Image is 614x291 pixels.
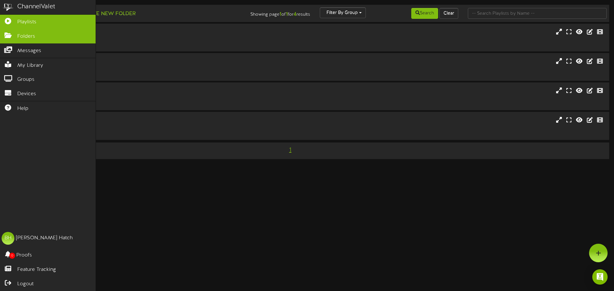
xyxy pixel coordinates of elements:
[26,71,261,76] div: # 11667
[286,11,288,17] strong: 1
[411,8,438,19] button: Search
[216,7,315,18] div: Showing page of for results
[26,36,261,41] div: Landscape ( 16:9 )
[17,90,36,98] span: Devices
[26,28,261,36] div: 9020 Breakroom
[17,105,28,112] span: Help
[26,100,261,105] div: # 11665
[26,129,261,135] div: # 11631
[2,232,14,245] div: BH
[26,95,261,100] div: Landscape ( 16:9 )
[26,124,261,129] div: Landscape ( 16:9 )
[17,62,43,69] span: My Library
[592,269,608,285] div: Open Intercom Messenger
[468,8,607,19] input: -- Search Playlists by Name --
[26,117,261,124] div: 9090 Video Wall
[279,11,281,17] strong: 1
[26,87,261,95] div: 9090 Breakroom
[16,234,73,242] div: [PERSON_NAME] Hatch
[17,266,56,273] span: Feature Tracking
[17,280,34,288] span: Logout
[17,19,36,26] span: Playlists
[320,7,366,18] button: Filter By Group
[439,8,458,19] button: Clear
[287,147,293,154] span: 1
[17,47,41,55] span: Messages
[17,33,35,40] span: Folders
[17,2,55,11] div: ChannelValet
[26,41,261,47] div: # 11666
[74,10,138,18] button: Create New Folder
[9,253,15,259] span: 0
[26,58,261,65] div: 9020 Lobby
[26,65,261,71] div: Landscape ( 16:9 )
[16,252,32,259] span: Proofs
[17,76,35,83] span: Groups
[294,11,296,17] strong: 4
